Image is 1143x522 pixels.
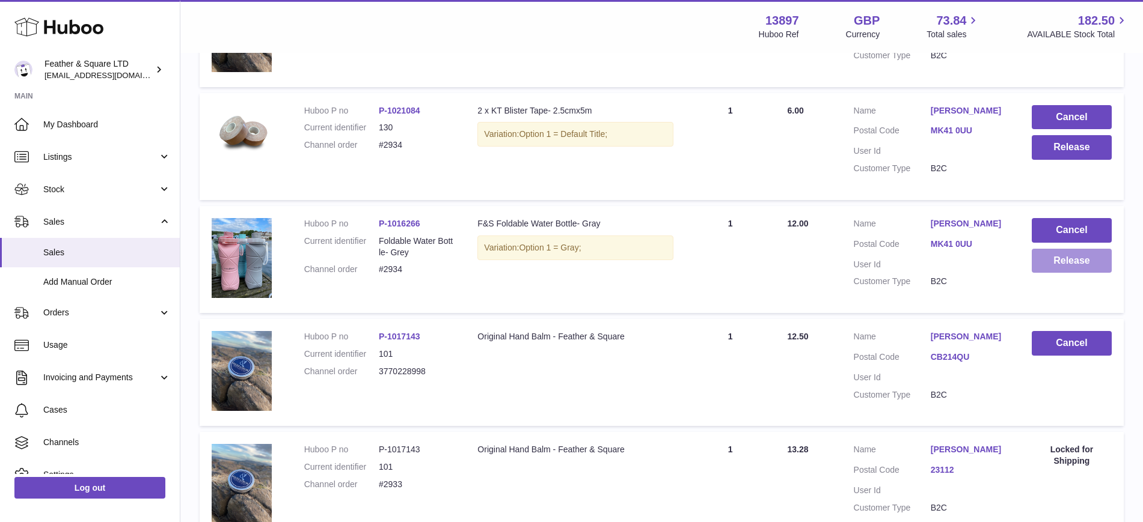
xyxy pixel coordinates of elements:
dt: User Id [854,145,931,157]
dt: Huboo P no [304,105,379,117]
a: [PERSON_NAME] [931,218,1008,229]
strong: GBP [854,13,880,29]
div: 2 x KT Blister Tape- 2.5cmx5m [477,105,673,117]
div: F&S Foldable Water Bottle- Gray [477,218,673,229]
dt: User Id [854,485,931,496]
dd: Foldable Water Bottle- Grey [379,235,453,258]
dt: Customer Type [854,276,931,287]
img: Untitled_Artwork4.png [212,105,272,185]
span: Sales [43,216,158,228]
dd: B2C [931,502,1008,514]
dd: #2934 [379,139,453,151]
span: AVAILABLE Stock Total [1027,29,1129,40]
span: Usage [43,339,171,351]
span: Sales [43,247,171,258]
dd: B2C [931,276,1008,287]
div: Original Hand Balm - Feather & Square [477,331,673,342]
td: 1 [685,319,776,426]
a: P-1021084 [379,106,420,115]
button: Release [1032,249,1112,273]
div: Original Hand Balm - Feather & Square [477,444,673,455]
dt: Postal Code [854,125,931,139]
dd: B2C [931,389,1008,401]
dd: 130 [379,122,453,133]
dt: Customer Type [854,163,931,174]
span: 6.00 [788,106,804,115]
dt: Postal Code [854,464,931,479]
div: Currency [846,29,880,40]
div: Huboo Ref [759,29,799,40]
span: Stock [43,184,158,195]
dd: B2C [931,50,1008,61]
img: IMG_0333.jpg [212,218,272,298]
a: MK41 0UU [931,238,1008,250]
dt: Customer Type [854,50,931,61]
dt: Huboo P no [304,444,379,455]
dt: Customer Type [854,502,931,514]
dt: Current identifier [304,348,379,360]
dt: Name [854,218,931,232]
dt: Customer Type [854,389,931,401]
dt: User Id [854,259,931,270]
dt: Current identifier [304,235,379,258]
dt: Huboo P no [304,331,379,342]
dd: 101 [379,348,453,360]
a: P-1017143 [379,332,420,341]
span: 73.84 [936,13,966,29]
span: Add Manual Order [43,276,171,288]
dt: User Id [854,372,931,383]
button: Cancel [1032,218,1112,243]
img: il_fullxfull.5545322717_sv0z.jpg [212,331,272,411]
span: Invoicing and Payments [43,372,158,383]
dt: Current identifier [304,461,379,473]
dt: Channel order [304,139,379,151]
span: Orders [43,307,158,318]
a: 182.50 AVAILABLE Stock Total [1027,13,1129,40]
dt: Postal Code [854,351,931,366]
button: Cancel [1032,105,1112,130]
span: [EMAIL_ADDRESS][DOMAIN_NAME] [44,70,177,80]
a: CB214QU [931,351,1008,363]
a: [PERSON_NAME] [931,444,1008,455]
span: 182.50 [1078,13,1115,29]
dd: 101 [379,461,453,473]
td: 1 [685,93,776,200]
a: Log out [14,477,165,499]
span: 13.28 [788,445,809,454]
span: Channels [43,437,171,448]
span: My Dashboard [43,119,171,130]
dd: P-1017143 [379,444,453,455]
div: Variation: [477,122,673,147]
span: Settings [43,469,171,481]
dt: Name [854,331,931,345]
div: Feather & Square LTD [44,58,153,81]
button: Release [1032,135,1112,160]
dt: Channel order [304,366,379,377]
dt: Huboo P no [304,218,379,229]
a: 23112 [931,464,1008,476]
span: Listings [43,151,158,163]
span: 12.00 [788,219,809,228]
dd: #2934 [379,264,453,275]
dt: Current identifier [304,122,379,133]
a: [PERSON_NAME] [931,105,1008,117]
dd: 3770228998 [379,366,453,377]
span: Option 1 = Gray; [519,243,581,252]
div: Variation: [477,235,673,260]
button: Cancel [1032,331,1112,356]
a: MK41 0UU [931,125,1008,136]
a: P-1016266 [379,219,420,228]
a: [PERSON_NAME] [931,331,1008,342]
dt: Postal Code [854,238,931,253]
span: Option 1 = Default Title; [519,129,607,139]
dt: Channel order [304,264,379,275]
a: 73.84 Total sales [927,13,980,40]
span: 12.50 [788,332,809,341]
td: 1 [685,206,776,313]
span: Cases [43,404,171,416]
dt: Channel order [304,479,379,490]
dt: Name [854,444,931,458]
dd: #2933 [379,479,453,490]
dt: Name [854,105,931,120]
span: Total sales [927,29,980,40]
